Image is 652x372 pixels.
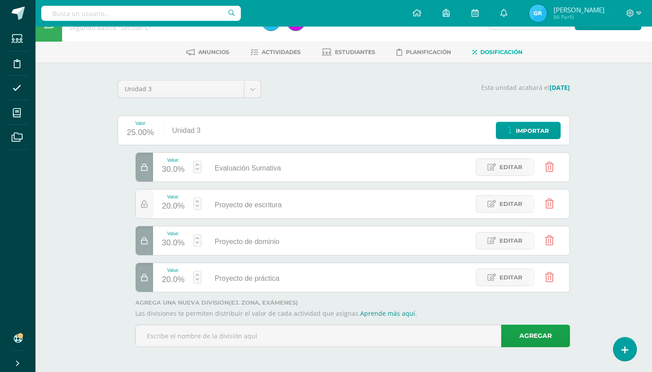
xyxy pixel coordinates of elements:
div: 25.00% [127,126,154,140]
a: Agregar [501,325,570,347]
a: Importar [496,122,561,139]
div: Segundo Básico 'Sección C' [69,23,251,32]
a: Unidad 3 [118,81,261,97]
span: Actividades [262,49,301,55]
span: Estudiantes [335,49,375,55]
span: Proyecto de práctica [215,275,279,282]
p: Las divisiones te permiten distribuir el valor de cada actividad que asignas. [135,310,570,318]
a: Estudiantes [322,45,375,59]
input: Escribe el nombre de la división aquí [136,325,570,347]
div: Value: [162,194,185,199]
span: Editar [499,269,522,286]
div: 30.0% [162,163,185,177]
label: Agrega una nueva división [135,299,570,306]
div: 20.0% [162,199,185,213]
span: Proyecto de dominio [215,238,279,245]
strong: [DATE] [550,83,570,92]
span: Planificación [406,49,451,55]
a: Planificación [397,45,451,59]
span: Evaluación Sumativa [215,164,281,172]
strong: (ej. Zona, Exámenes) [229,299,298,306]
span: Editar [499,159,522,175]
span: Unidad 3 [125,81,237,97]
span: [PERSON_NAME] [554,5,605,14]
div: Unidad 3 [163,116,209,145]
span: Mi Perfil [554,13,605,21]
span: Proyecto de escritura [215,201,282,209]
div: Value: [162,158,185,163]
span: Anuncios [198,49,229,55]
div: Value: [162,268,185,273]
a: Actividades [251,45,301,59]
div: 20.0% [162,273,185,287]
div: 30.0% [162,236,185,250]
div: Valor [127,121,154,126]
span: Dosificación [480,49,522,55]
span: Editar [499,232,522,249]
span: Editar [499,196,522,212]
p: Esta unidad acabará el [272,84,570,92]
a: Anuncios [186,45,229,59]
a: Aprende más aquí. [360,309,417,318]
img: aef9ea12e8278db43f48127993d6127c.png [529,4,547,22]
input: Busca un usuario... [41,6,241,21]
span: Importar [516,123,549,139]
div: Value: [162,231,185,236]
a: Dosificación [472,45,522,59]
